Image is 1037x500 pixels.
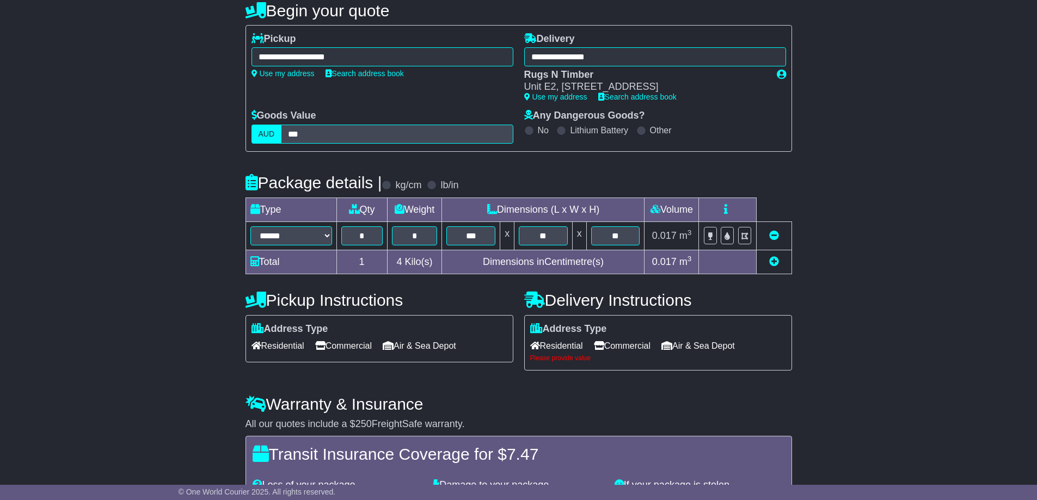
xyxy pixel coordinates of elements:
[251,110,316,122] label: Goods Value
[442,197,645,221] td: Dimensions (L x W x H)
[598,92,677,101] a: Search address book
[396,256,402,267] span: 4
[679,230,692,241] span: m
[524,33,575,45] label: Delivery
[251,33,296,45] label: Pickup
[570,125,628,135] label: Lithium Battery
[326,69,404,78] a: Search address book
[246,197,336,221] td: Type
[251,69,315,78] a: Use my address
[336,250,387,274] td: 1
[661,337,735,354] span: Air & Sea Depot
[645,197,699,221] td: Volume
[507,445,538,463] span: 7.47
[652,230,677,241] span: 0.017
[383,337,456,354] span: Air & Sea Depot
[395,180,421,192] label: kg/cm
[355,418,372,429] span: 250
[500,221,514,250] td: x
[251,323,328,335] label: Address Type
[246,174,382,192] h4: Package details |
[246,395,792,413] h4: Warranty & Insurance
[247,479,428,491] div: Loss of your package
[179,487,336,496] span: © One World Courier 2025. All rights reserved.
[688,229,692,237] sup: 3
[530,337,583,354] span: Residential
[524,69,766,81] div: Rugs N Timber
[688,255,692,263] sup: 3
[530,323,607,335] label: Address Type
[652,256,677,267] span: 0.017
[769,230,779,241] a: Remove this item
[530,354,786,362] div: Please provide value
[594,337,651,354] span: Commercial
[428,479,609,491] div: Damage to your package
[440,180,458,192] label: lb/in
[253,445,785,463] h4: Transit Insurance Coverage for $
[246,2,792,20] h4: Begin your quote
[336,197,387,221] td: Qty
[769,256,779,267] a: Add new item
[524,92,587,101] a: Use my address
[251,125,282,144] label: AUD
[442,250,645,274] td: Dimensions in Centimetre(s)
[246,291,513,309] h4: Pickup Instructions
[246,250,336,274] td: Total
[538,125,549,135] label: No
[315,337,372,354] span: Commercial
[609,479,790,491] div: If your package is stolen
[524,110,645,122] label: Any Dangerous Goods?
[679,256,692,267] span: m
[572,221,586,250] td: x
[387,250,442,274] td: Kilo(s)
[524,291,792,309] h4: Delivery Instructions
[251,337,304,354] span: Residential
[246,418,792,430] div: All our quotes include a $ FreightSafe warranty.
[650,125,672,135] label: Other
[387,197,442,221] td: Weight
[524,81,766,93] div: Unit E2, [STREET_ADDRESS]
